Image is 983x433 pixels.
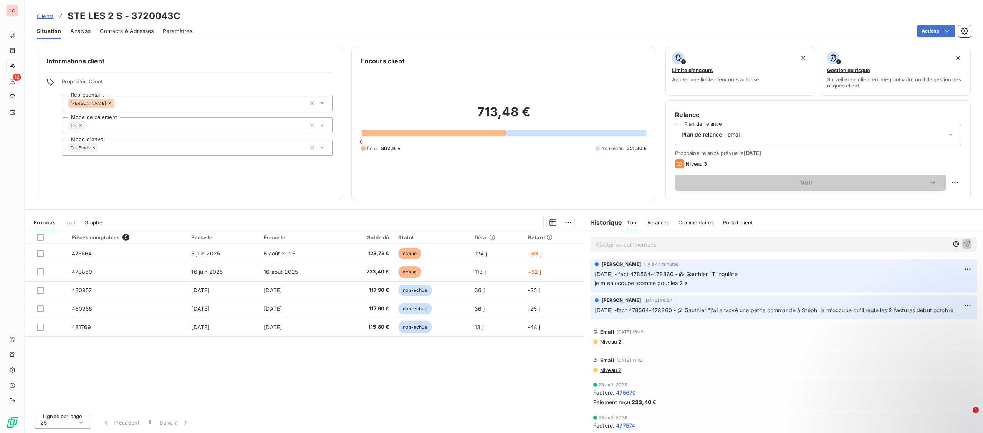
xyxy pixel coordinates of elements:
[675,175,946,191] button: Voir
[475,234,519,240] div: Délai
[398,285,432,296] span: non-échue
[528,234,579,240] div: Retard
[37,13,54,19] span: Clients
[600,329,614,335] span: Email
[84,219,103,226] span: Graphe
[599,415,627,420] span: 28 août 2025
[37,12,54,20] a: Clients
[40,419,47,426] span: 25
[398,266,421,278] span: échue
[46,56,333,66] h6: Informations client
[264,268,298,275] span: 16 août 2025
[627,219,639,226] span: Tout
[72,305,93,312] span: 480956
[602,297,641,304] span: [PERSON_NAME]
[584,218,622,227] h6: Historique
[6,5,18,17] div: LC
[341,305,389,313] span: 117,60 €
[264,324,282,330] span: [DATE]
[144,415,155,431] button: 1
[37,27,61,35] span: Situation
[595,307,953,313] span: [DATE] -fact 478564-478860 - @ Gauthier "j'ai envoyé une petite commande à Stéph, je m'occupe qu'...
[72,250,92,257] span: 478564
[72,287,92,293] span: 480957
[528,305,540,312] span: -25 j
[62,78,333,89] span: Propriétés Client
[72,268,93,275] span: 478860
[34,219,55,226] span: En cours
[341,323,389,331] span: 115,80 €
[601,145,624,152] span: Non-échu
[341,286,389,294] span: 117,90 €
[264,305,282,312] span: [DATE]
[475,324,483,330] span: 13 j
[616,389,636,397] span: 475670
[264,234,332,240] div: Échue le
[528,268,541,275] span: +52 j
[644,262,679,267] span: il y a 47 minutes
[686,161,707,167] span: Niveau 3
[264,250,295,257] span: 5 août 2025
[70,27,91,35] span: Analyse
[98,415,144,431] button: Précédent
[191,287,209,293] span: [DATE]
[191,250,220,257] span: 5 juin 2025
[155,415,194,431] button: Suivant
[957,407,975,425] iframe: Intercom live chat
[675,150,961,156] span: Prochaine relance prévue le
[599,382,627,387] span: 28 août 2025
[593,389,614,397] span: Facture :
[13,74,21,81] span: 12
[191,234,255,240] div: Émise le
[72,324,91,330] span: 481769
[149,419,151,426] span: 1
[617,329,644,334] span: [DATE] 16:49
[398,321,432,333] span: non-échue
[122,234,129,241] span: 5
[647,219,669,226] span: Relances
[595,280,687,286] span: je m en occupe ,comme pour les 2 s
[6,416,18,428] img: Logo LeanPay
[684,179,929,186] span: Voir
[593,398,630,406] span: Paiement reçu
[475,268,486,275] span: 113 j
[191,305,209,312] span: [DATE]
[475,250,487,257] span: 124 j
[723,219,753,226] span: Portail client
[672,76,759,82] span: Ajouter une limite d’encours autorisé
[475,287,485,293] span: 36 j
[744,150,761,156] span: [DATE]
[341,268,389,276] span: 233,40 €
[72,234,182,241] div: Pièces comptables
[675,110,961,119] h6: Relance
[381,145,401,152] span: 362,18 €
[360,139,363,145] span: 0
[599,367,621,373] span: Niveau 2
[827,67,870,73] span: Gestion du risque
[264,287,282,293] span: [DATE]
[191,324,209,330] span: [DATE]
[367,145,378,152] span: Échu
[341,250,389,257] span: 128,78 €
[191,268,223,275] span: 16 juin 2025
[593,421,614,430] span: Facture :
[528,324,540,330] span: -48 j
[398,303,432,314] span: non-échue
[632,398,656,406] span: 233,40 €
[528,250,541,257] span: +63 j
[821,47,971,96] button: Gestion du risqueSurveiller ce client en intégrant votre outil de gestion des risques client.
[100,27,154,35] span: Contacts & Adresses
[398,234,465,240] div: Statut
[617,358,643,362] span: [DATE] 11:42
[475,305,485,312] span: 36 j
[599,339,621,345] span: Niveau 2
[827,76,964,89] span: Surveiller ce client en intégrant votre outil de gestion des risques client.
[361,56,405,66] h6: Encours client
[71,101,106,105] span: [PERSON_NAME]
[398,248,421,259] span: échue
[917,25,955,37] button: Actions
[672,67,713,73] span: Limite d’encours
[71,145,90,150] span: Par Email
[595,271,741,277] span: [DATE] - fact 478564-478860 - @ Gauthier "T inquiète ,
[114,100,121,107] input: Ajouter une valeur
